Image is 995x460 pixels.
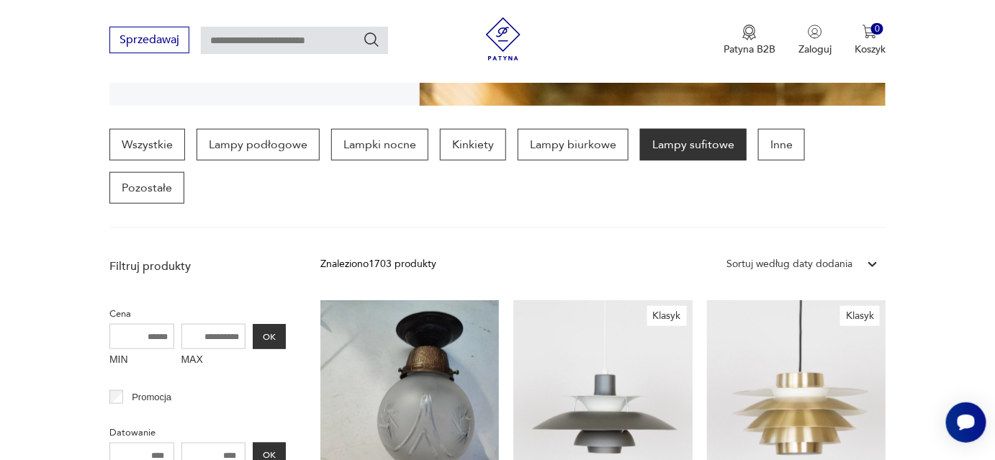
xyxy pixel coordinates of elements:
a: Sprzedawaj [109,36,189,46]
div: Sortuj według daty dodania [726,256,852,272]
iframe: Smartsupp widget button [946,402,986,443]
img: Ikona medalu [742,24,757,40]
img: Ikona koszyka [863,24,877,39]
label: MIN [109,349,174,372]
a: Pozostałe [109,172,184,204]
button: Sprzedawaj [109,27,189,53]
button: Szukaj [363,31,380,48]
a: Inne [758,129,805,161]
p: Koszyk [855,42,886,56]
p: Filtruj produkty [109,258,286,274]
button: Patyna B2B [724,24,775,56]
p: Datowanie [109,425,286,441]
button: 0Koszyk [855,24,886,56]
p: Cena [109,306,286,322]
div: 0 [871,23,883,35]
a: Wszystkie [109,129,185,161]
button: Zaloguj [798,24,832,56]
p: Patyna B2B [724,42,775,56]
a: Lampy biurkowe [518,129,629,161]
div: Znaleziono 1703 produkty [320,256,436,272]
p: Zaloguj [798,42,832,56]
img: Patyna - sklep z meblami i dekoracjami vintage [482,17,525,60]
a: Lampy sufitowe [640,129,747,161]
a: Lampy podłogowe [197,129,320,161]
label: MAX [181,349,246,372]
p: Promocja [132,389,171,405]
a: Lampki nocne [331,129,428,161]
a: Kinkiety [440,129,506,161]
button: OK [253,324,286,349]
img: Ikonka użytkownika [808,24,822,39]
a: Ikona medaluPatyna B2B [724,24,775,56]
